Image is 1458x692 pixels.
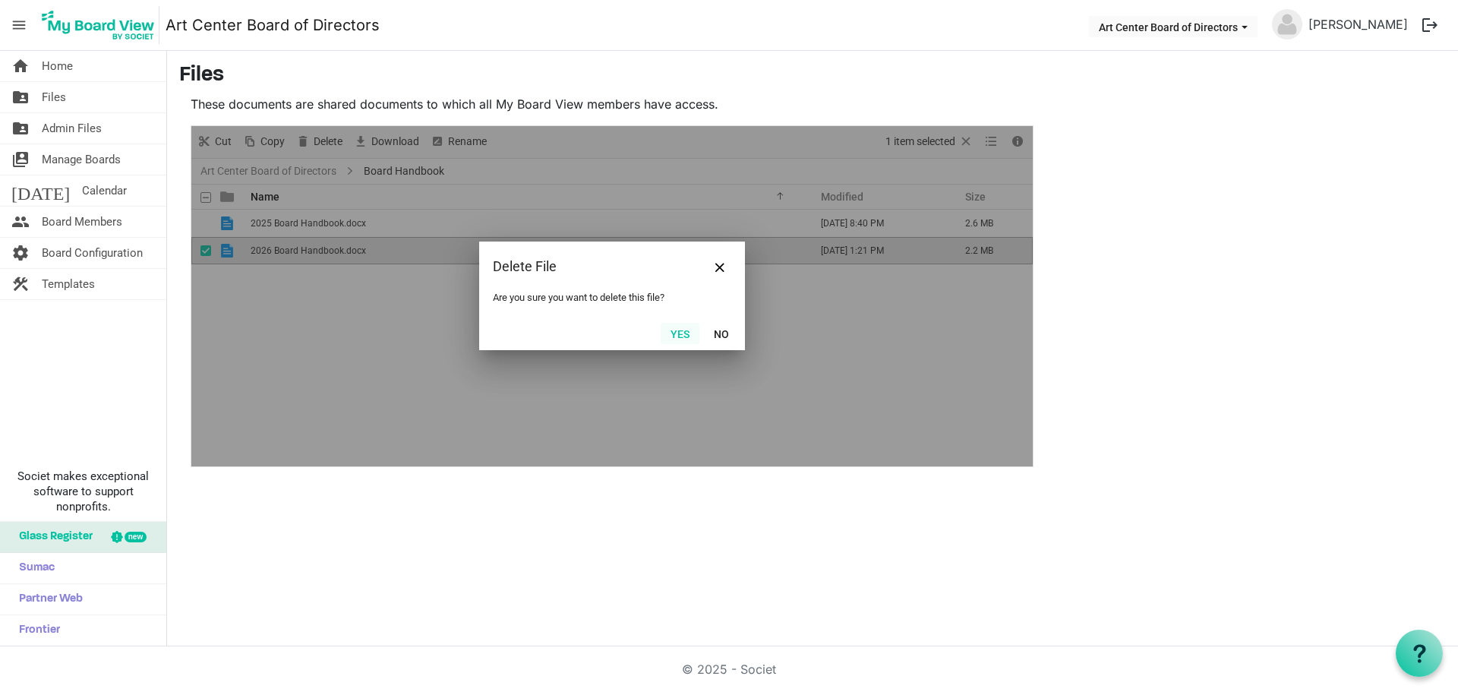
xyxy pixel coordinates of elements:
a: Art Center Board of Directors [166,10,380,40]
span: folder_shared [11,113,30,144]
a: My Board View Logo [37,6,166,44]
span: home [11,51,30,81]
div: new [125,532,147,542]
button: No [704,323,739,344]
span: Sumac [11,553,55,583]
span: Frontier [11,615,60,646]
a: © 2025 - Societ [682,662,776,677]
span: Societ makes exceptional software to support nonprofits. [7,469,159,514]
span: Calendar [82,175,127,206]
div: Delete File [493,255,683,278]
span: menu [5,11,33,39]
button: Close [708,255,731,278]
button: Yes [661,323,699,344]
span: settings [11,238,30,268]
span: [DATE] [11,175,70,206]
span: Admin Files [42,113,102,144]
p: These documents are shared documents to which all My Board View members have access. [191,95,1034,113]
span: switch_account [11,144,30,175]
div: Are you sure you want to delete this file? [493,292,731,303]
span: Board Configuration [42,238,143,268]
button: Art Center Board of Directors dropdownbutton [1089,16,1258,37]
span: folder_shared [11,82,30,112]
span: Manage Boards [42,144,121,175]
span: people [11,207,30,237]
img: My Board View Logo [37,6,159,44]
h3: Files [179,63,1446,89]
button: logout [1414,9,1446,41]
span: Home [42,51,73,81]
a: [PERSON_NAME] [1302,9,1414,39]
span: Board Members [42,207,122,237]
span: construction [11,269,30,299]
span: Templates [42,269,95,299]
span: Files [42,82,66,112]
img: no-profile-picture.svg [1272,9,1302,39]
span: Glass Register [11,522,93,552]
span: Partner Web [11,584,83,615]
